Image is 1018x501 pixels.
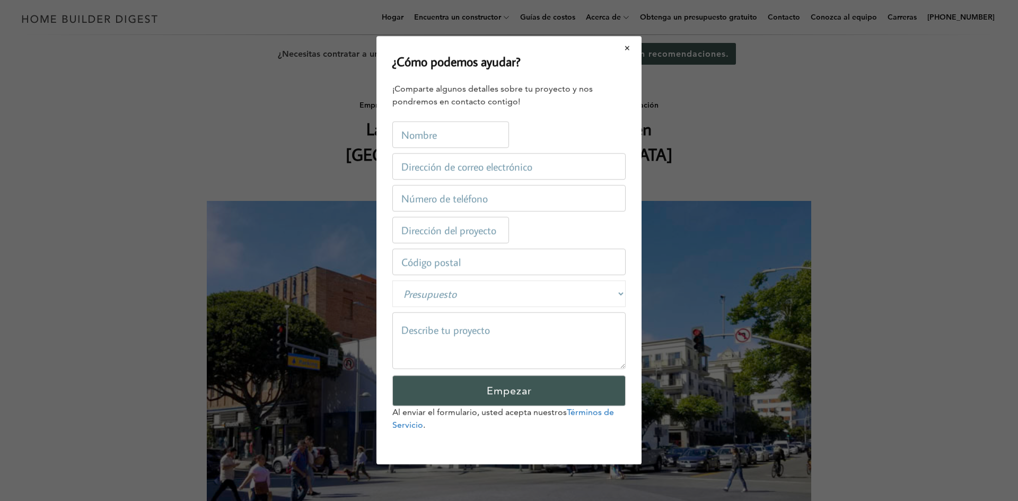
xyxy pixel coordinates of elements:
[392,84,593,107] font: ¡Comparte algunos detalles sobre tu proyecto y nos pondremos en contacto contigo!
[392,53,521,69] font: ¿Cómo podemos ayudar?
[423,420,425,430] font: .
[392,186,626,212] input: Número de teléfono
[392,249,626,276] input: Código postal
[392,217,509,244] input: Dirección del proyecto
[392,408,567,418] font: Al enviar el formulario, usted acepta nuestros
[392,376,626,407] input: Empezar
[613,37,642,59] button: Cerrar modal
[392,154,626,180] input: Dirección de correo electrónico
[814,425,1005,488] iframe: Controlador de chat del widget Drift
[392,122,509,148] input: Nombre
